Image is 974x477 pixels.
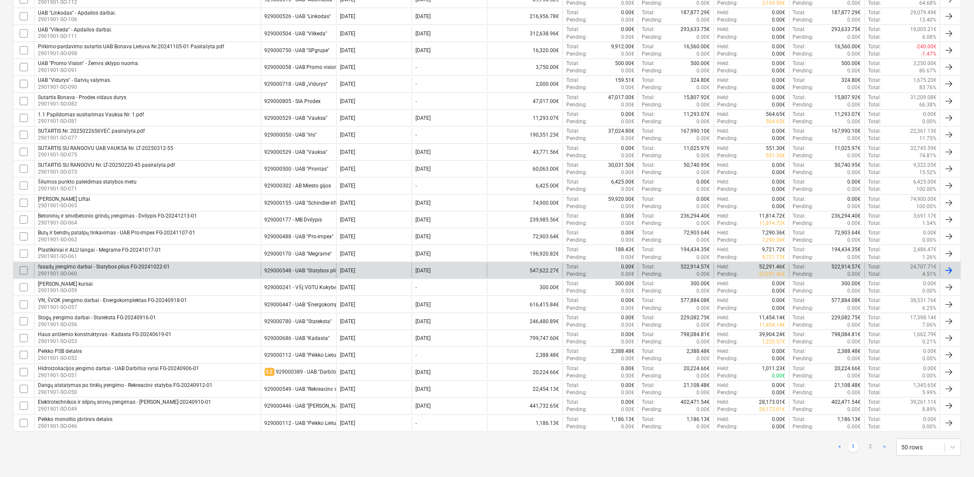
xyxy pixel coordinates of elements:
[566,43,579,50] p: Total :
[265,149,328,155] div: 929000529 - UAB "Vauksa"
[611,43,634,50] p: 9,912.00€
[793,16,814,24] p: Pending :
[487,280,562,295] div: 300.00€
[642,94,655,101] p: Total :
[487,145,562,159] div: 43,771.56€
[691,60,710,67] p: 500.00€
[913,162,937,169] p: 9,322.05€
[415,64,417,70] div: -
[913,178,937,186] p: 6,425.00€
[772,60,786,67] p: 0.00€
[868,9,881,16] p: Total :
[848,50,861,58] p: 0.00€
[621,9,634,16] p: 0.00€
[718,94,730,101] p: Held :
[718,67,738,75] p: Pending :
[566,94,579,101] p: Total :
[848,135,861,142] p: 0.00€
[718,118,738,125] p: Pending :
[38,112,144,118] div: 1.1 Papildomas susitarimas Vauksa Nr. 1.pdf
[566,111,579,118] p: Total :
[772,84,786,91] p: 0.00€
[611,178,634,186] p: 6,425.00€
[621,34,634,41] p: 0.00€
[642,111,655,118] p: Total :
[684,162,710,169] p: 50,740.95€
[793,128,806,135] p: Total :
[566,145,579,152] p: Total :
[681,128,710,135] p: 167,990.10€
[642,101,662,109] p: Pending :
[608,162,634,169] p: 30,031.50€
[487,60,562,75] div: 3,750.00€
[566,77,579,84] p: Total :
[766,145,786,152] p: 551.30€
[697,84,710,91] p: 0.00€
[868,118,881,125] p: Total :
[793,84,814,91] p: Pending :
[772,67,786,75] p: 0.00€
[868,111,881,118] p: Total :
[772,128,786,135] p: 0.00€
[265,132,317,138] div: 929000050 - UAB "Iris"
[919,135,937,142] p: 11.75%
[566,169,587,176] p: Pending :
[718,34,738,41] p: Pending :
[38,145,173,151] div: SUTARTIS SU RANGOVU UAB VAUKSA Nr. LT-20250312-55
[487,263,562,278] div: 547,622.27€
[718,16,738,24] p: Pending :
[718,43,730,50] p: Held :
[919,16,937,24] p: 13.40%
[718,50,738,58] p: Pending :
[910,26,937,33] p: 19,005.21€
[718,162,730,169] p: Held :
[718,135,738,142] p: Pending :
[340,13,355,19] div: [DATE]
[265,13,331,19] div: 929000526 - UAB "Linkodas"
[38,33,112,40] p: 2901901-SO-111
[38,162,175,168] div: SUTARTIS SU RANGOVU Nr. LT-20250220-45 pasirašyta.pdf
[487,348,562,362] div: 2,388.48€
[772,178,786,186] p: 0.00€
[38,168,175,176] p: 2901901-SO-073
[487,77,562,91] div: 2,000.00€
[835,94,861,101] p: 15,807.92€
[415,13,431,19] div: [DATE]
[919,101,937,109] p: 66.38%
[566,9,579,16] p: Total :
[835,111,861,118] p: 11,293.07€
[621,67,634,75] p: 0.00€
[340,47,355,53] div: [DATE]
[718,145,730,152] p: Held :
[642,162,655,169] p: Total :
[793,67,814,75] p: Pending :
[621,26,634,33] p: 0.00€
[340,132,355,138] div: [DATE]
[842,60,861,67] p: 500.00€
[684,111,710,118] p: 11,293.07€
[487,196,562,210] div: 74,900.00€
[566,152,587,159] p: Pending :
[487,212,562,227] div: 239,985.56€
[919,84,937,91] p: 83.76%
[340,149,355,155] div: [DATE]
[487,9,562,24] div: 216,956.78€
[615,77,634,84] p: 159.51€
[718,101,738,109] p: Pending :
[566,118,587,125] p: Pending :
[718,26,730,33] p: Held :
[642,145,655,152] p: Total :
[642,16,662,24] p: Pending :
[868,145,881,152] p: Total :
[848,152,861,159] p: 0.00€
[642,60,655,67] p: Total :
[621,152,634,159] p: 0.00€
[772,77,786,84] p: 0.00€
[697,178,710,186] p: 0.00€
[910,128,937,135] p: 22,361.13€
[718,60,730,67] p: Held :
[642,43,655,50] p: Total :
[566,34,587,41] p: Pending :
[868,84,881,91] p: Total :
[621,118,634,125] p: 0.00€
